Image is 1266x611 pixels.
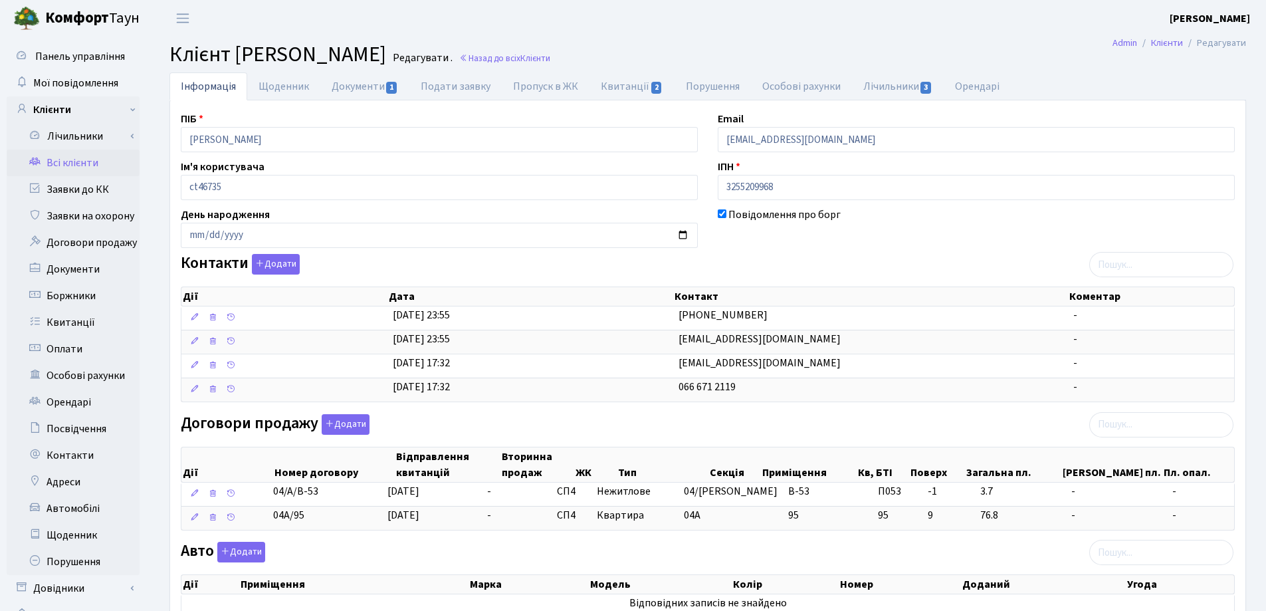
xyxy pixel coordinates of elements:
[708,447,761,482] th: Секція
[45,7,140,30] span: Таун
[718,111,744,127] label: Email
[944,72,1011,100] a: Орендарі
[487,484,491,499] span: -
[732,575,839,594] th: Колір
[7,150,140,176] a: Всі клієнти
[679,308,768,322] span: [PHONE_NUMBER]
[7,96,140,123] a: Клієнти
[7,256,140,283] a: Документи
[574,447,617,482] th: ЖК
[45,7,109,29] b: Комфорт
[852,72,944,100] a: Лічильники
[980,484,1060,499] span: 3.7
[7,283,140,309] a: Боржники
[788,508,799,523] span: 95
[961,575,1126,594] th: Доданий
[684,484,778,499] span: 04/[PERSON_NAME]
[387,287,673,306] th: Дата
[214,540,265,563] a: Додати
[393,332,450,346] span: [DATE] 23:55
[557,484,586,499] span: СП4
[386,82,397,94] span: 1
[675,72,751,100] a: Порушення
[751,72,852,100] a: Особові рахунки
[247,72,320,100] a: Щоденник
[520,52,550,64] span: Клієнти
[273,484,318,499] span: 04/А/В-53
[390,52,453,64] small: Редагувати .
[395,447,500,482] th: Відправлення квитанцій
[1170,11,1250,27] a: [PERSON_NAME]
[928,484,970,499] span: -1
[181,542,265,562] label: Авто
[1093,29,1266,57] nav: breadcrumb
[249,252,300,275] a: Додати
[1073,380,1077,394] span: -
[728,207,841,223] label: Повідомлення про борг
[980,508,1060,523] span: 76.8
[169,72,247,100] a: Інформація
[7,362,140,389] a: Особові рахунки
[1162,447,1234,482] th: Пл. опал.
[322,414,369,435] button: Договори продажу
[1061,447,1162,482] th: [PERSON_NAME] пл.
[718,159,740,175] label: ІПН
[7,522,140,549] a: Щоденник
[7,229,140,256] a: Договори продажу
[320,72,409,100] a: Документи
[7,495,140,522] a: Автомобілі
[597,484,673,499] span: Нежитлове
[469,575,589,594] th: Марка
[252,254,300,275] button: Контакти
[878,484,916,499] span: П053
[651,82,662,94] span: 2
[679,332,841,346] span: [EMAIL_ADDRESS][DOMAIN_NAME]
[1172,508,1229,523] span: -
[761,447,857,482] th: Приміщення
[878,508,916,523] span: 95
[1170,11,1250,26] b: [PERSON_NAME]
[673,287,1068,306] th: Контакт
[169,39,386,70] span: Клієнт [PERSON_NAME]
[35,49,125,64] span: Панель управління
[387,508,419,523] span: [DATE]
[557,508,586,523] span: СП4
[7,309,140,336] a: Квитанції
[181,111,203,127] label: ПІБ
[7,442,140,469] a: Контакти
[409,72,502,100] a: Подати заявку
[1073,332,1077,346] span: -
[7,336,140,362] a: Оплати
[393,308,450,322] span: [DATE] 23:55
[181,287,387,306] th: Дії
[679,356,841,370] span: [EMAIL_ADDRESS][DOMAIN_NAME]
[459,52,550,64] a: Назад до всіхКлієнти
[1089,412,1233,437] input: Пошук...
[181,414,369,435] label: Договори продажу
[217,542,265,562] button: Авто
[502,72,589,100] a: Пропуск в ЖК
[33,76,118,90] span: Мої повідомлення
[928,508,970,523] span: 9
[1089,252,1233,277] input: Пошук...
[7,389,140,416] a: Орендарі
[7,203,140,229] a: Заявки на охорону
[387,484,419,499] span: [DATE]
[13,5,40,32] img: logo.png
[1071,508,1162,523] span: -
[1073,308,1077,322] span: -
[1089,540,1233,565] input: Пошук...
[15,123,140,150] a: Лічильники
[7,70,140,96] a: Мої повідомлення
[181,254,300,275] label: Контакти
[7,575,140,602] a: Довідники
[7,469,140,495] a: Адреси
[1172,484,1229,499] span: -
[181,575,239,594] th: Дії
[1126,575,1234,594] th: Угода
[857,447,909,482] th: Кв, БТІ
[487,508,491,523] span: -
[318,412,369,435] a: Додати
[909,447,966,482] th: Поверх
[589,72,674,100] a: Квитанції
